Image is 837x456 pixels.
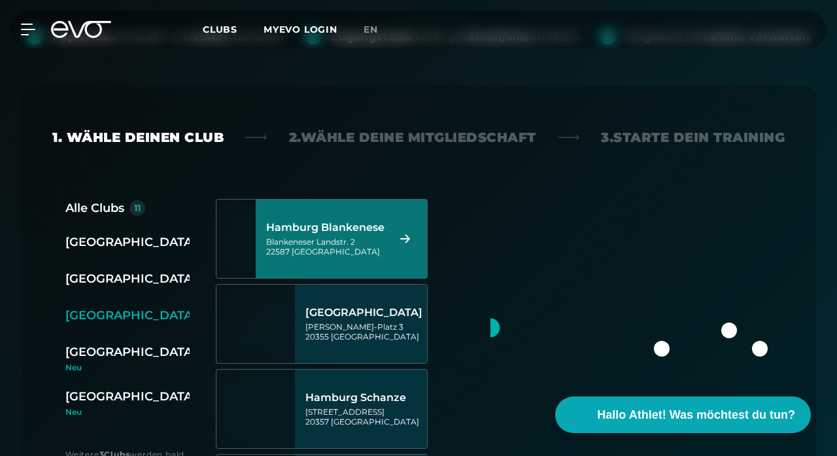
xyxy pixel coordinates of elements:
[65,408,217,416] div: Neu
[555,396,811,433] button: Hallo Athlet! Was möchtest du tun?
[597,406,795,424] span: Hallo Athlet! Was möchtest du tun?
[305,391,424,404] div: Hamburg Schanze
[134,203,141,213] div: 11
[305,407,424,427] div: [STREET_ADDRESS] 20357 [GEOGRAPHIC_DATA]
[65,343,196,361] div: [GEOGRAPHIC_DATA]
[203,24,237,35] span: Clubs
[65,270,196,288] div: [GEOGRAPHIC_DATA]
[601,128,785,147] div: 3. Starte dein Training
[65,387,196,406] div: [GEOGRAPHIC_DATA]
[305,306,424,319] div: [GEOGRAPHIC_DATA]
[266,221,385,234] div: Hamburg Blankenese
[364,22,394,37] a: en
[65,306,196,324] div: [GEOGRAPHIC_DATA]
[289,128,536,147] div: 2. Wähle deine Mitgliedschaft
[203,23,264,35] a: Clubs
[65,364,228,372] div: Neu
[364,24,378,35] span: en
[65,199,124,217] div: Alle Clubs
[52,128,224,147] div: 1. Wähle deinen Club
[65,233,196,251] div: [GEOGRAPHIC_DATA]
[305,322,424,342] div: [PERSON_NAME]-Platz 3 20355 [GEOGRAPHIC_DATA]
[264,24,337,35] a: MYEVO LOGIN
[266,237,385,256] div: Blankeneser Landstr. 2 22587 [GEOGRAPHIC_DATA]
